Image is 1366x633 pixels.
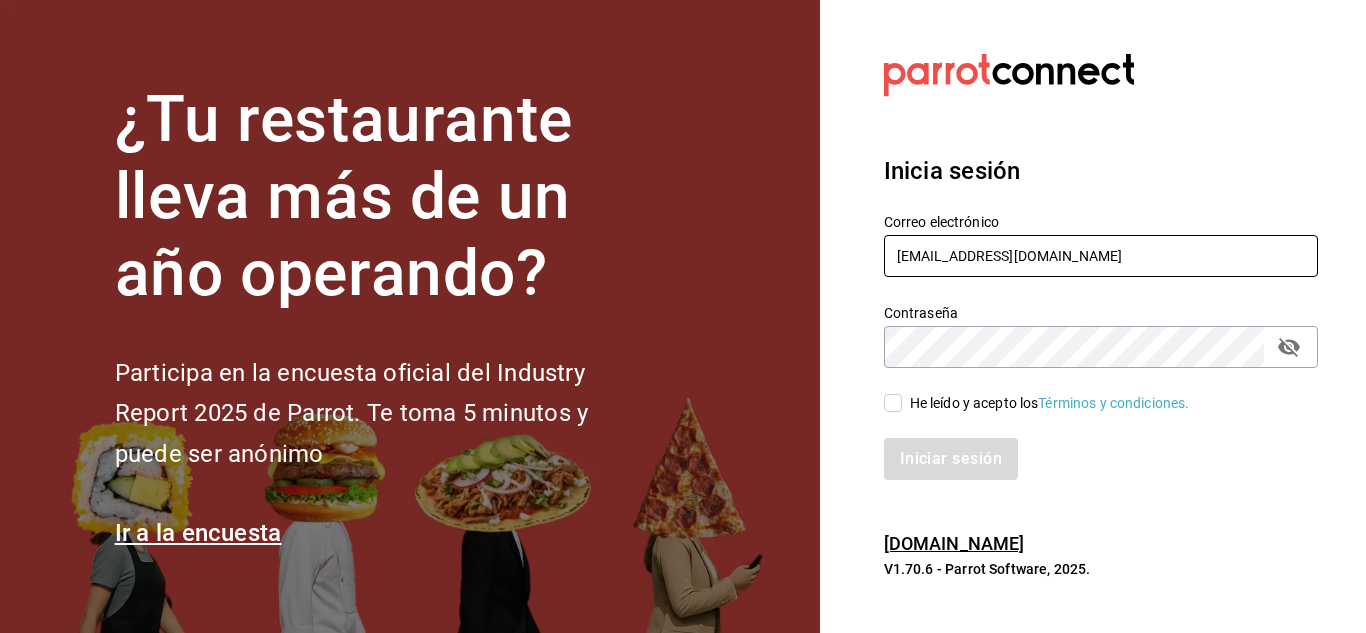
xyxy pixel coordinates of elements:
h3: Inicia sesión [884,153,1318,189]
label: Contraseña [884,306,1318,320]
p: V1.70.6 - Parrot Software, 2025. [884,559,1318,579]
a: Términos y condiciones. [1038,395,1189,411]
div: He leído y acepto los [910,393,1190,414]
input: Ingresa tu correo electrónico [884,235,1318,277]
h2: Participa en la encuesta oficial del Industry Report 2025 de Parrot. Te toma 5 minutos y puede se... [115,353,655,475]
a: [DOMAIN_NAME] [884,533,1025,554]
button: passwordField [1272,330,1306,364]
label: Correo electrónico [884,215,1318,229]
h1: ¿Tu restaurante lleva más de un año operando? [115,82,655,312]
a: Ir a la encuesta [115,519,282,547]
